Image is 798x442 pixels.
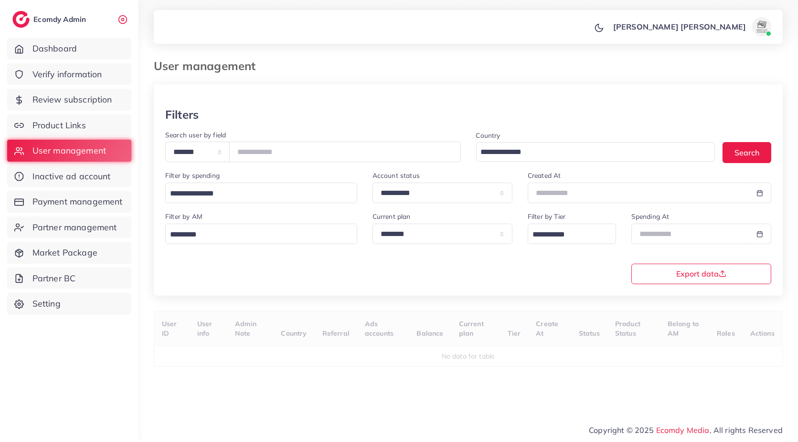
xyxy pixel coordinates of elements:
[32,195,123,208] span: Payment management
[165,108,199,122] h3: Filters
[528,171,561,180] label: Created At
[165,212,202,221] label: Filter by AM
[32,170,111,183] span: Inactive ad account
[32,247,97,259] span: Market Package
[165,183,357,203] div: Search for option
[528,212,565,221] label: Filter by Tier
[7,216,131,238] a: Partner management
[32,298,61,310] span: Setting
[33,15,88,24] h2: Ecomdy Admin
[32,93,112,106] span: Review subscription
[631,264,771,284] button: Export data
[631,212,670,221] label: Spending At
[32,119,86,132] span: Product Links
[476,131,500,140] label: Country
[710,424,783,436] span: , All rights Reserved
[7,38,131,60] a: Dashboard
[32,272,76,285] span: Partner BC
[165,224,357,244] div: Search for option
[676,270,726,278] span: Export data
[656,425,710,435] a: Ecomdy Media
[7,191,131,213] a: Payment management
[528,224,616,244] div: Search for option
[7,165,131,187] a: Inactive ad account
[478,145,703,160] input: Search for option
[752,17,771,36] img: avatar
[32,144,106,157] span: User management
[7,242,131,264] a: Market Package
[32,42,77,55] span: Dashboard
[7,89,131,111] a: Review subscription
[372,212,411,221] label: Current plan
[32,221,117,234] span: Partner management
[372,171,420,180] label: Account status
[613,21,746,32] p: [PERSON_NAME] [PERSON_NAME]
[7,114,131,136] a: Product Links
[7,293,131,315] a: Setting
[589,424,783,436] span: Copyright © 2025
[32,68,102,81] span: Verify information
[529,227,604,242] input: Search for option
[167,186,345,201] input: Search for option
[165,130,226,140] label: Search user by field
[7,267,131,289] a: Partner BC
[165,171,220,180] label: Filter by spending
[723,142,771,163] button: Search
[154,59,263,73] h3: User management
[167,227,345,242] input: Search for option
[476,142,715,162] div: Search for option
[12,11,30,28] img: logo
[7,140,131,162] a: User management
[12,11,88,28] a: logoEcomdy Admin
[608,17,775,36] a: [PERSON_NAME] [PERSON_NAME]avatar
[7,63,131,85] a: Verify information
